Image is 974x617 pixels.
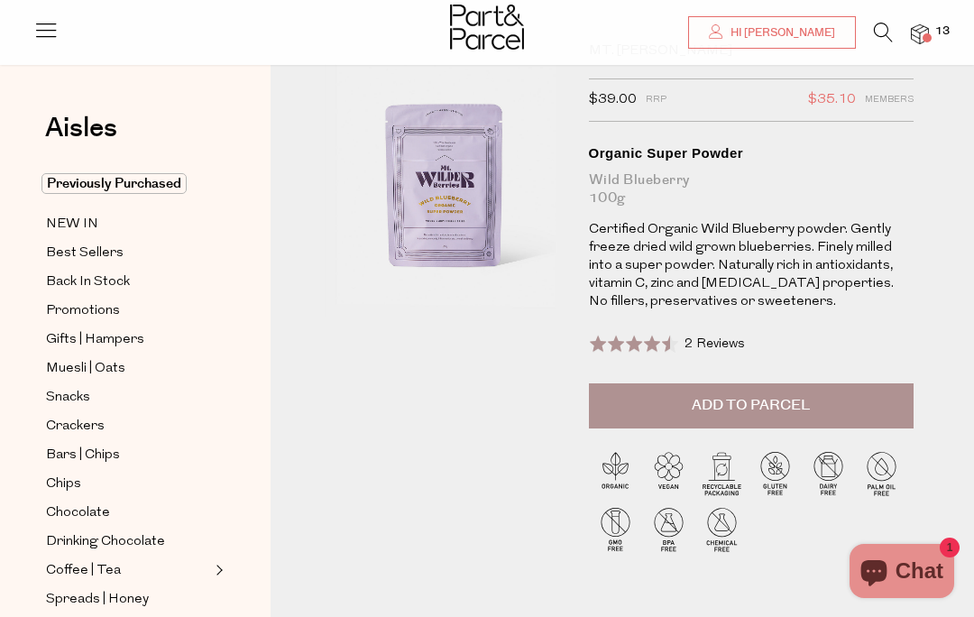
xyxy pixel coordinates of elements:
span: Aisles [45,108,117,148]
a: Drinking Chocolate [46,530,210,553]
a: Bars | Chips [46,444,210,466]
span: $39.00 [589,88,637,112]
img: Organic Super Powder [325,42,557,317]
span: Coffee | Tea [46,560,121,582]
button: Add to Parcel [589,383,914,428]
a: Back In Stock [46,271,210,293]
span: Promotions [46,300,120,322]
span: Muesli | Oats [46,358,125,380]
img: P_P-ICONS-Live_Bec_V11_GMO_Free.svg [589,502,642,556]
img: Part&Parcel [450,5,524,50]
span: NEW IN [46,214,98,235]
img: P_P-ICONS-Live_Bec_V11_Gluten_Free.svg [749,447,802,500]
span: 13 [931,23,954,40]
span: Drinking Chocolate [46,531,165,553]
img: P_P-ICONS-Live_Bec_V11_Recyclable_Packaging.svg [695,447,749,500]
a: Aisles [45,115,117,160]
span: Snacks [46,387,90,409]
img: P_P-ICONS-Live_Bec_V11_Vegan.svg [642,447,695,500]
a: Previously Purchased [46,173,210,195]
img: P_P-ICONS-Live_Bec_V11_Chemical_Free.svg [695,502,749,556]
p: Certified Organic Wild Blueberry powder. Gently freeze dried wild grown blueberries. Finely mille... [589,221,914,311]
div: Wild Blueberry 100g [589,171,914,207]
img: P_P-ICONS-Live_Bec_V11_Palm_Oil_Free.svg [855,447,908,500]
div: Organic Super Powder [589,144,914,162]
a: Best Sellers [46,242,210,264]
a: 13 [911,24,929,43]
span: Hi [PERSON_NAME] [726,25,835,41]
span: 2 Reviews [685,337,745,351]
span: Best Sellers [46,243,124,264]
span: Crackers [46,416,105,437]
a: Crackers [46,415,210,437]
a: Spreads | Honey [46,588,210,611]
span: Spreads | Honey [46,589,149,611]
span: Chocolate [46,502,110,524]
span: Previously Purchased [41,173,187,194]
span: RRP [646,88,666,112]
a: Coffee | Tea [46,559,210,582]
a: Chips [46,473,210,495]
span: Add to Parcel [692,395,810,416]
a: Hi [PERSON_NAME] [688,16,856,49]
span: Back In Stock [46,272,130,293]
img: P_P-ICONS-Live_Bec_V11_Organic.svg [589,447,642,500]
span: Gifts | Hampers [46,329,144,351]
inbox-online-store-chat: Shopify online store chat [844,544,960,603]
a: Gifts | Hampers [46,328,210,351]
a: Muesli | Oats [46,357,210,380]
span: Bars | Chips [46,445,120,466]
a: Chocolate [46,502,210,524]
img: P_P-ICONS-Live_Bec_V11_BPA_Free.svg [642,502,695,556]
img: P_P-ICONS-Live_Bec_V11_Dairy_Free.svg [802,447,855,500]
span: Chips [46,474,81,495]
a: Promotions [46,299,210,322]
button: Expand/Collapse Coffee | Tea [211,559,224,581]
span: Members [865,88,914,112]
span: $35.10 [808,88,856,112]
a: Snacks [46,386,210,409]
a: NEW IN [46,213,210,235]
